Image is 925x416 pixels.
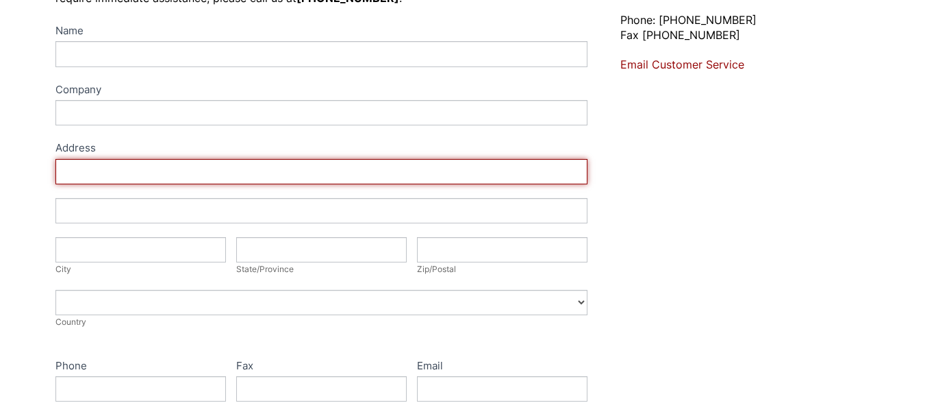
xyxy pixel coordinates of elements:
[55,139,587,159] div: Address
[417,357,587,377] label: Email
[55,22,587,42] label: Name
[236,357,406,377] label: Fax
[55,81,587,101] label: Company
[236,262,406,276] div: State/Province
[55,262,225,276] div: City
[55,315,587,329] div: Country
[620,12,870,43] p: Phone: [PHONE_NUMBER] Fax [PHONE_NUMBER]
[55,357,225,377] label: Phone
[417,262,587,276] div: Zip/Postal
[620,58,744,71] a: Email Customer Service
